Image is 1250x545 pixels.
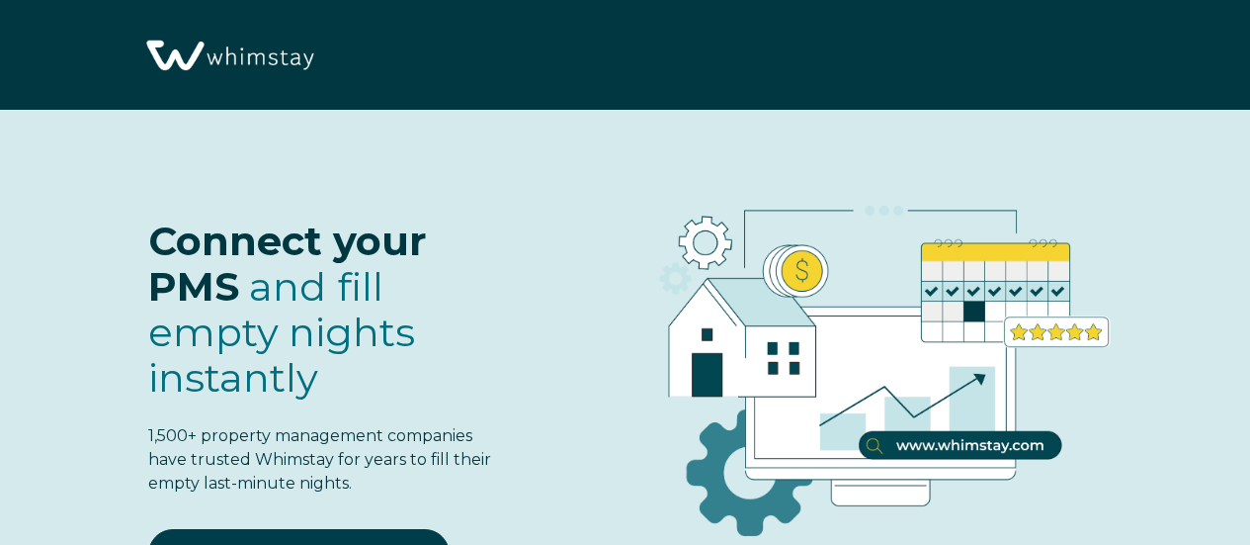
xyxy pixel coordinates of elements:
[148,262,415,402] span: and
[148,262,415,402] span: fill empty nights instantly
[148,217,427,311] span: Connect your PMS
[138,10,319,103] img: Whimstay Logo-02 1
[148,426,491,493] span: 1,500+ property management companies have trusted Whimstay for years to fill their empty last-min...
